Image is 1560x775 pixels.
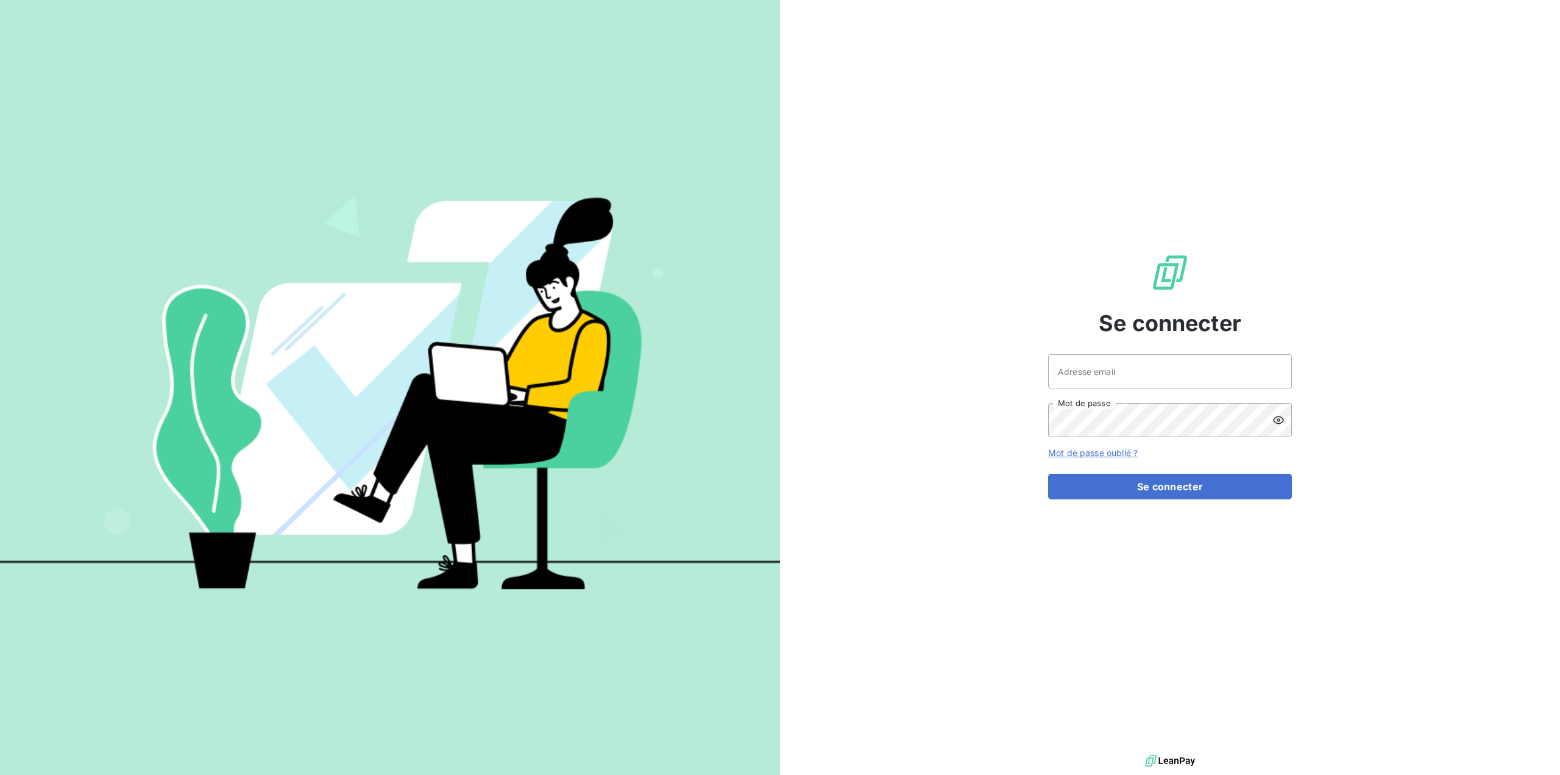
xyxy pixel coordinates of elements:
[1145,752,1195,770] img: logo
[1048,354,1292,388] input: placeholder
[1150,253,1189,292] img: Logo LeanPay
[1048,474,1292,499] button: Se connecter
[1048,448,1138,458] a: Mot de passe oublié ?
[1099,307,1241,340] span: Se connecter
